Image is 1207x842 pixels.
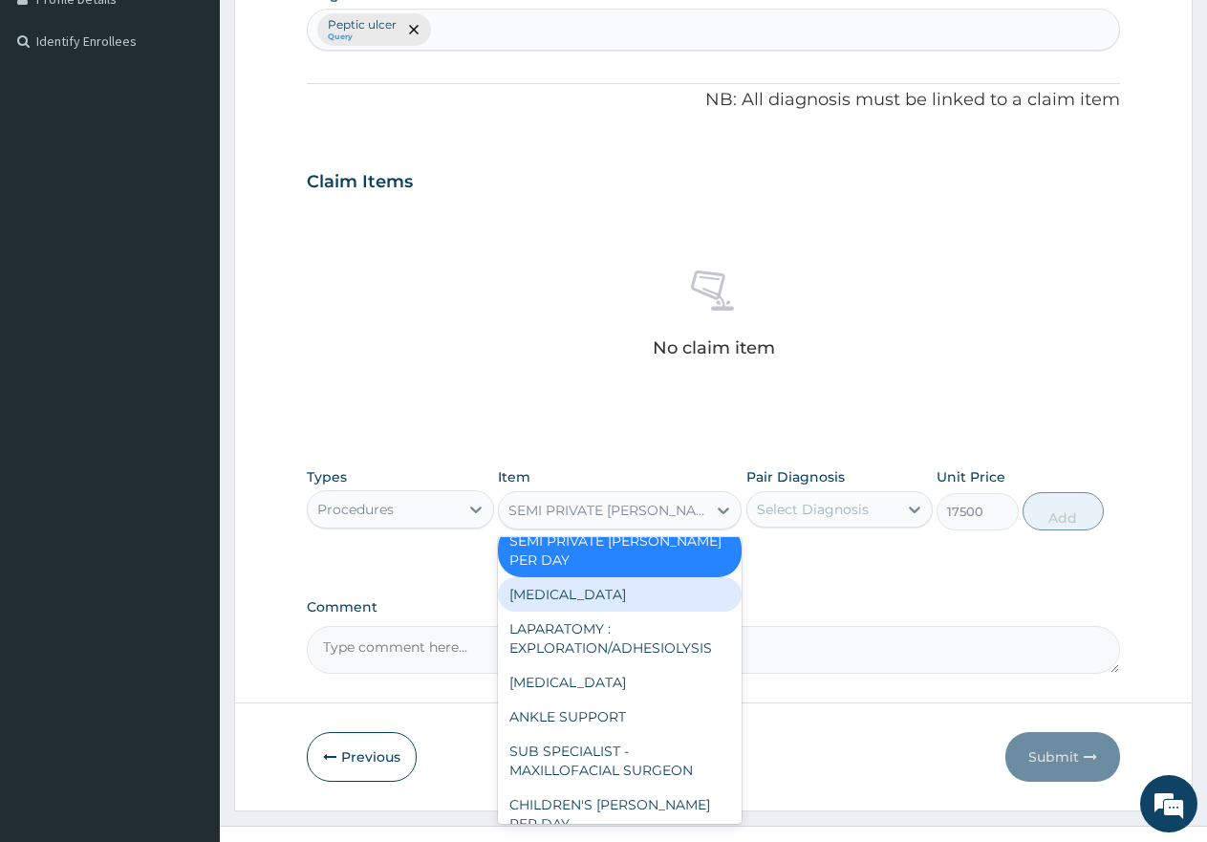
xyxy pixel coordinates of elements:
span: remove selection option [405,21,422,38]
div: Minimize live chat window [313,10,359,55]
p: No claim item [653,338,775,357]
div: CHILDREN'S [PERSON_NAME] PER DAY [498,788,742,841]
div: SEMI PRIVATE [PERSON_NAME] PER DAY [498,524,742,577]
div: Select Diagnosis [757,500,869,519]
button: Previous [307,732,417,782]
div: LAPARATOMY : EXPLORATION/ADHESIOLYSIS [498,612,742,665]
p: Peptic ulcer [328,17,397,32]
textarea: Type your message and hit 'Enter' [10,522,364,589]
button: Add [1023,492,1104,530]
div: SUB SPECIALIST - MAXILLOFACIAL SURGEON [498,734,742,788]
span: We're online! [111,241,264,434]
div: [MEDICAL_DATA] [498,577,742,612]
img: d_794563401_company_1708531726252_794563401 [35,96,77,143]
div: ANKLE SUPPORT [498,700,742,734]
label: Pair Diagnosis [746,467,845,486]
label: Unit Price [937,467,1005,486]
small: Query [328,32,397,42]
h3: Claim Items [307,172,413,193]
label: Comment [307,599,1120,615]
button: Submit [1005,732,1120,782]
div: Chat with us now [99,107,321,132]
label: Item [498,467,530,486]
div: [MEDICAL_DATA] [498,665,742,700]
label: Types [307,469,347,486]
div: Procedures [317,500,394,519]
div: SEMI PRIVATE [PERSON_NAME] PER DAY [508,501,708,520]
p: NB: All diagnosis must be linked to a claim item [307,88,1120,113]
